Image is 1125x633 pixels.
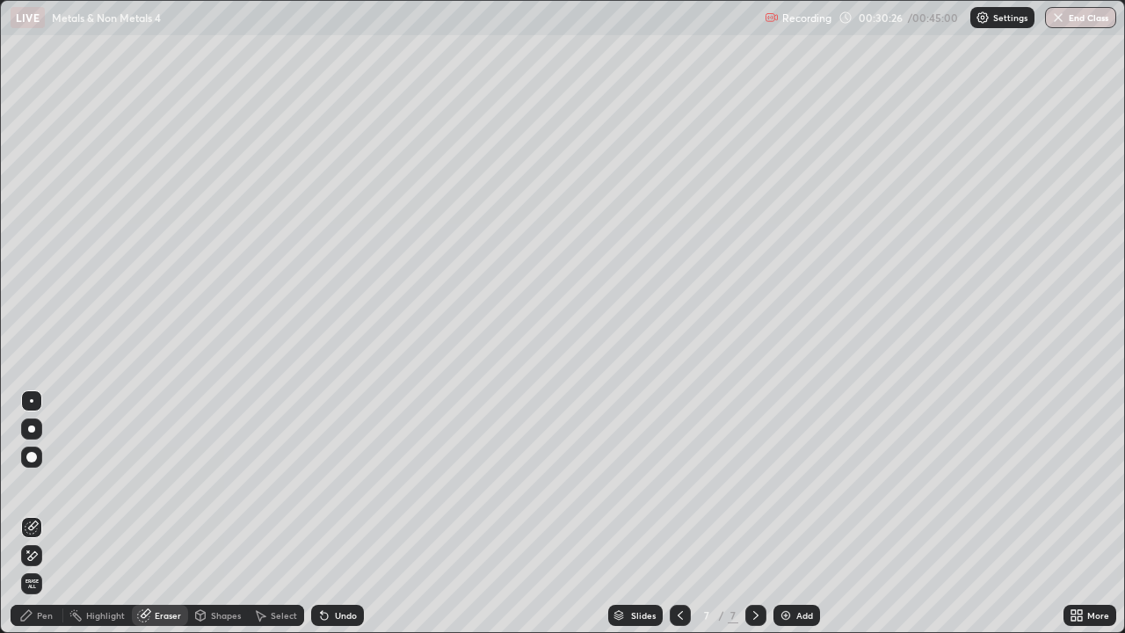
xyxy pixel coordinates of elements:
img: class-settings-icons [976,11,990,25]
button: End Class [1045,7,1116,28]
div: Slides [631,611,656,620]
p: Metals & Non Metals 4 [52,11,161,25]
img: end-class-cross [1051,11,1065,25]
p: LIVE [16,11,40,25]
div: Highlight [86,611,125,620]
p: Settings [993,13,1027,22]
div: Undo [335,611,357,620]
div: Select [271,611,297,620]
div: More [1087,611,1109,620]
div: 7 [698,610,715,621]
div: Add [796,611,813,620]
div: Pen [37,611,53,620]
img: add-slide-button [779,608,793,622]
div: 7 [728,608,738,623]
div: Shapes [211,611,241,620]
div: / [719,610,724,621]
p: Recording [782,11,831,25]
span: Erase all [22,578,41,589]
img: recording.375f2c34.svg [765,11,779,25]
div: Eraser [155,611,181,620]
